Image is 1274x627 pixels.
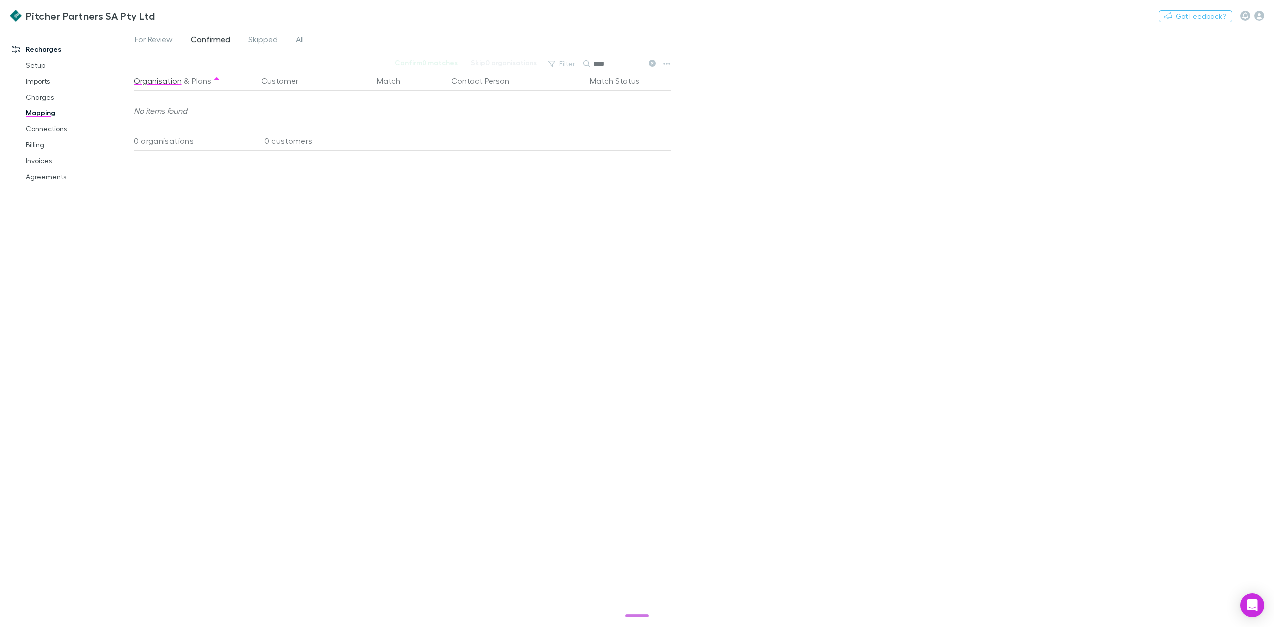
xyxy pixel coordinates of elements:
h3: Pitcher Partners SA Pty Ltd [26,10,155,22]
a: Imports [16,73,142,89]
div: Open Intercom Messenger [1240,593,1264,617]
span: Confirmed [191,34,230,47]
a: Charges [16,89,142,105]
button: Contact Person [451,71,521,91]
button: Plans [192,71,211,91]
button: Confirm0 matches [388,57,464,69]
div: No items found [134,91,666,131]
button: Got Feedback? [1159,10,1232,22]
a: Mapping [16,105,142,121]
div: 0 organisations [134,131,253,151]
a: Connections [16,121,142,137]
span: Skipped [248,34,278,47]
span: All [296,34,304,47]
a: Setup [16,57,142,73]
span: For Review [135,34,173,47]
button: Match [377,71,412,91]
a: Invoices [16,153,142,169]
div: & [134,71,249,91]
button: Filter [543,58,581,70]
a: Billing [16,137,142,153]
a: Recharges [2,41,142,57]
button: Customer [261,71,310,91]
button: Match Status [590,71,651,91]
a: Pitcher Partners SA Pty Ltd [4,4,161,28]
a: Agreements [16,169,142,185]
div: 0 customers [253,131,373,151]
button: Organisation [134,71,182,91]
button: Skip0 organisations [464,57,543,69]
img: Pitcher Partners SA Pty Ltd's Logo [10,10,22,22]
